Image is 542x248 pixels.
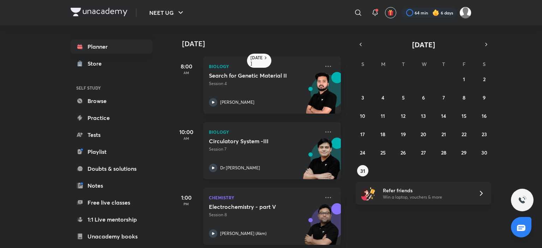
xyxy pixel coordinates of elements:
abbr: August 18, 2025 [380,131,385,138]
h6: SELF STUDY [71,82,152,94]
img: Kebir Hasan Sk [459,7,471,19]
span: [DATE] [412,40,435,49]
abbr: August 20, 2025 [421,131,426,138]
abbr: August 21, 2025 [441,131,446,138]
abbr: Sunday [361,61,364,67]
abbr: August 12, 2025 [401,113,405,119]
abbr: Monday [381,61,385,67]
button: August 30, 2025 [478,147,490,158]
abbr: August 31, 2025 [360,168,365,174]
p: Session 8 [209,212,320,218]
button: August 5, 2025 [398,92,409,103]
button: August 31, 2025 [357,165,368,176]
button: NEET UG [145,6,189,20]
button: August 22, 2025 [458,128,470,140]
button: August 20, 2025 [418,128,429,140]
abbr: Friday [463,61,465,67]
abbr: August 27, 2025 [421,149,426,156]
abbr: August 19, 2025 [401,131,406,138]
h5: Electrochemistry - part V [209,203,297,210]
h5: 8:00 [172,62,200,71]
button: August 8, 2025 [458,92,470,103]
button: August 3, 2025 [357,92,368,103]
button: August 26, 2025 [398,147,409,158]
img: unacademy [302,72,341,121]
a: Store [71,56,152,71]
abbr: August 5, 2025 [402,94,405,101]
img: ttu [518,196,526,204]
button: avatar [385,7,396,18]
h5: 10:00 [172,128,200,136]
button: August 10, 2025 [357,110,368,121]
p: Chemistry [209,193,320,202]
a: Company Logo [71,8,127,18]
abbr: August 10, 2025 [360,113,365,119]
a: Doubts & solutions [71,162,152,176]
p: Win a laptop, vouchers & more [383,194,470,200]
h6: Refer friends [383,187,470,194]
div: Store [88,59,106,68]
button: August 4, 2025 [377,92,389,103]
img: Company Logo [71,8,127,16]
abbr: August 4, 2025 [381,94,384,101]
button: August 15, 2025 [458,110,470,121]
button: August 19, 2025 [398,128,409,140]
img: referral [361,186,375,200]
a: 1:1 Live mentorship [71,212,152,226]
abbr: August 22, 2025 [462,131,466,138]
button: August 9, 2025 [478,92,490,103]
abbr: August 7, 2025 [442,94,445,101]
h5: Search for Genetic Material II [209,72,297,79]
abbr: Tuesday [402,61,405,67]
abbr: August 23, 2025 [482,131,487,138]
a: Notes [71,179,152,193]
abbr: August 26, 2025 [401,149,406,156]
p: AM [172,71,200,75]
button: August 16, 2025 [478,110,490,121]
button: August 2, 2025 [478,73,490,85]
p: Biology [209,128,320,136]
abbr: August 11, 2025 [381,113,385,119]
a: Unacademy books [71,229,152,243]
button: August 23, 2025 [478,128,490,140]
p: Session 7 [209,146,320,152]
button: August 28, 2025 [438,147,449,158]
p: PM [172,202,200,206]
abbr: August 2, 2025 [483,76,486,83]
button: August 24, 2025 [357,147,368,158]
abbr: August 24, 2025 [360,149,365,156]
p: Session 4 [209,80,320,87]
a: Practice [71,111,152,125]
abbr: August 14, 2025 [441,113,446,119]
button: August 27, 2025 [418,147,429,158]
abbr: Saturday [483,61,486,67]
button: August 17, 2025 [357,128,368,140]
abbr: August 25, 2025 [380,149,386,156]
abbr: August 8, 2025 [463,94,465,101]
button: August 18, 2025 [377,128,389,140]
p: [PERSON_NAME] [220,99,254,105]
p: AM [172,136,200,140]
button: August 29, 2025 [458,147,470,158]
abbr: August 3, 2025 [361,94,364,101]
button: August 14, 2025 [438,110,449,121]
button: [DATE] [366,40,481,49]
abbr: August 17, 2025 [360,131,365,138]
button: August 7, 2025 [438,92,449,103]
a: Free live classes [71,195,152,210]
abbr: Thursday [442,61,445,67]
button: August 21, 2025 [438,128,449,140]
abbr: August 29, 2025 [461,149,466,156]
h4: [DATE] [182,40,348,48]
p: Dr [PERSON_NAME] [220,165,260,171]
abbr: August 13, 2025 [421,113,426,119]
a: Tests [71,128,152,142]
p: [PERSON_NAME] (Akm) [220,230,266,237]
button: August 13, 2025 [418,110,429,121]
abbr: August 16, 2025 [482,113,487,119]
abbr: August 1, 2025 [463,76,465,83]
abbr: Wednesday [422,61,427,67]
h5: Circulatory System -III [209,138,297,145]
a: Browse [71,94,152,108]
abbr: August 30, 2025 [481,149,487,156]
